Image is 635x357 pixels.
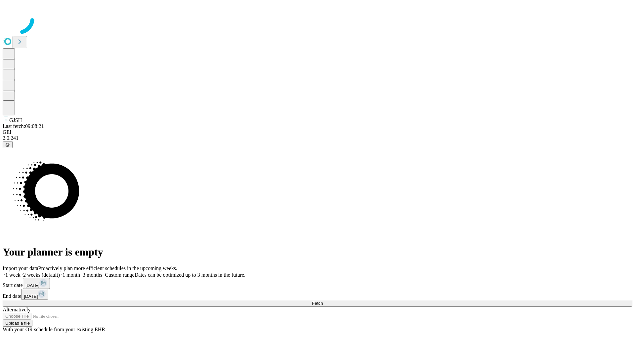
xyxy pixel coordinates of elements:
[23,278,50,289] button: [DATE]
[23,272,60,278] span: 2 weeks (default)
[63,272,80,278] span: 1 month
[3,129,632,135] div: GEI
[3,307,30,312] span: Alternatively
[3,141,13,148] button: @
[135,272,245,278] span: Dates can be optimized up to 3 months in the future.
[24,294,38,299] span: [DATE]
[21,289,48,300] button: [DATE]
[3,265,38,271] span: Import your data
[3,300,632,307] button: Fetch
[3,327,105,332] span: With your OR schedule from your existing EHR
[83,272,102,278] span: 3 months
[9,117,22,123] span: GJSH
[3,123,44,129] span: Last fetch: 09:08:21
[3,278,632,289] div: Start date
[312,301,323,306] span: Fetch
[25,283,39,288] span: [DATE]
[3,320,32,327] button: Upload a file
[5,142,10,147] span: @
[3,246,632,258] h1: Your planner is empty
[3,135,632,141] div: 2.0.241
[5,272,21,278] span: 1 week
[38,265,177,271] span: Proactively plan more efficient schedules in the upcoming weeks.
[105,272,134,278] span: Custom range
[3,289,632,300] div: End date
